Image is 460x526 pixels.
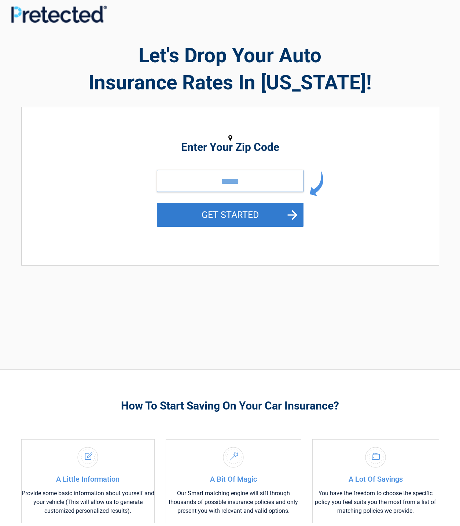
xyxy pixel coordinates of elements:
h4: A Bit Of Magic [166,474,301,484]
h4: A Little Information [22,474,154,484]
h4: A Lot Of Savings [313,474,439,484]
img: Main Logo [11,5,107,23]
h3: How To Start Saving On Your Car Insurance? [21,399,439,413]
button: GET STARTED [157,203,303,227]
h2: Enter Your Zip Code [62,143,398,152]
img: arrow [309,171,323,196]
p: Provide some basic information about yourself and your vehicle (This will allow us to generate cu... [22,489,154,515]
h2: Let's Drop Your Auto Insurance Rates In [US_STATE]! [21,42,439,96]
p: You have the freedom to choose the specific policy you feel suits you the most from a list of mat... [313,489,439,515]
p: Our Smart matching engine will sift through thousands of possible insurance policies and only pre... [166,489,301,515]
